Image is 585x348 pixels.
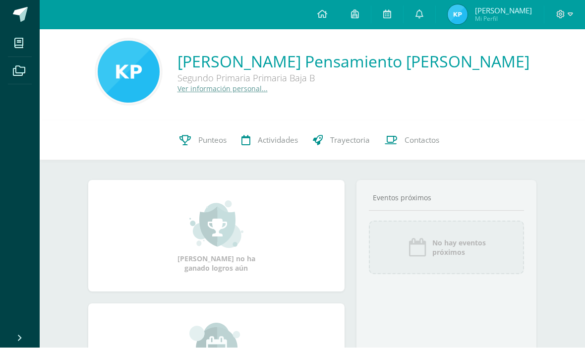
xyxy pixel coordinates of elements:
[405,135,439,146] span: Contactos
[377,121,447,161] a: Contactos
[198,135,227,146] span: Punteos
[448,5,468,25] img: b1a94386ea25f3ea913ebe618899cf98.png
[98,41,160,103] img: 8d3c75f2478e009316a0a58994c3a633.png
[258,135,298,146] span: Actividades
[475,15,532,23] span: Mi Perfil
[305,121,377,161] a: Trayectoria
[234,121,305,161] a: Actividades
[189,200,243,249] img: achievement_small.png
[177,84,268,94] a: Ver información personal...
[369,193,524,203] div: Eventos próximos
[330,135,370,146] span: Trayectoria
[432,238,486,257] span: No hay eventos próximos
[172,121,234,161] a: Punteos
[177,51,529,72] a: [PERSON_NAME] Pensamiento [PERSON_NAME]
[167,200,266,273] div: [PERSON_NAME] no ha ganado logros aún
[177,72,475,84] div: Segundo Primaria Primaria Baja B
[408,238,427,258] img: event_icon.png
[475,6,532,16] span: [PERSON_NAME]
